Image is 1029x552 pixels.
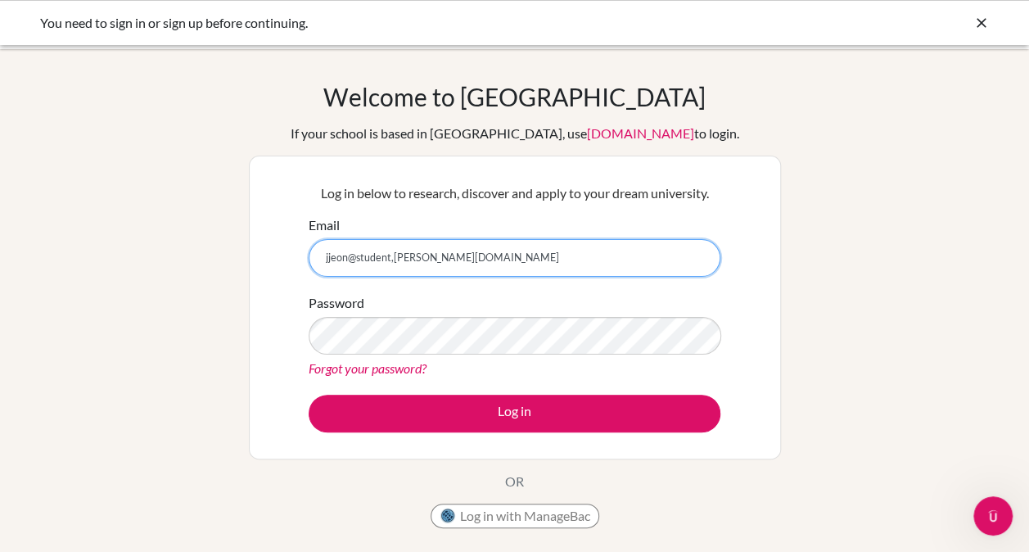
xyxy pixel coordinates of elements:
p: OR [505,472,524,491]
h1: Welcome to [GEOGRAPHIC_DATA] [323,82,706,111]
div: You need to sign in or sign up before continuing. [40,13,744,33]
a: [DOMAIN_NAME] [587,125,694,141]
iframe: Intercom live chat [973,496,1013,536]
button: Log in [309,395,720,432]
div: If your school is based in [GEOGRAPHIC_DATA], use to login. [291,124,739,143]
label: Email [309,215,340,235]
button: Log in with ManageBac [431,504,599,528]
label: Password [309,293,364,313]
a: Forgot your password? [309,360,426,376]
p: Log in below to research, discover and apply to your dream university. [309,183,720,203]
